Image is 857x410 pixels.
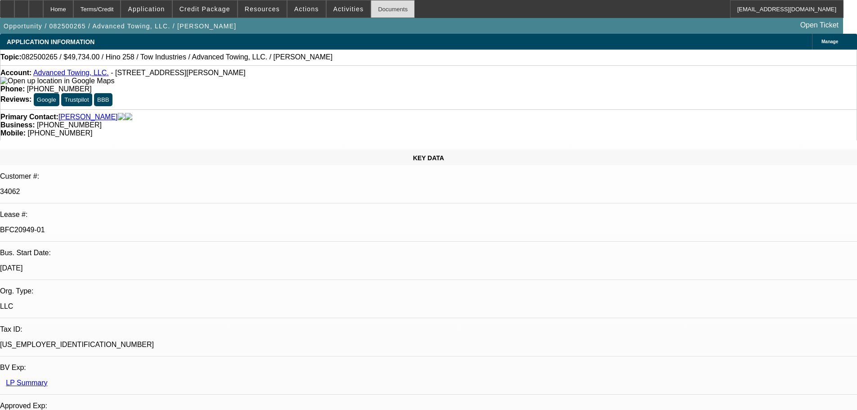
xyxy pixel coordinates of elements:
strong: Account: [0,69,31,77]
span: APPLICATION INFORMATION [7,38,94,45]
span: Credit Package [179,5,230,13]
span: Manage [821,39,838,44]
span: Resources [245,5,280,13]
button: Trustpilot [61,93,92,106]
span: [PHONE_NUMBER] [27,85,92,93]
span: Application [128,5,165,13]
img: Open up location in Google Maps [0,77,114,85]
span: 082500265 / $49,734.00 / Hino 258 / Tow Industries / Advanced Towing, LLC. / [PERSON_NAME] [22,53,332,61]
span: Actions [294,5,319,13]
a: LP Summary [6,379,47,387]
button: Google [34,93,59,106]
a: [PERSON_NAME] [58,113,118,121]
span: [PHONE_NUMBER] [37,121,102,129]
strong: Primary Contact: [0,113,58,121]
strong: Business: [0,121,35,129]
strong: Mobile: [0,129,26,137]
a: Open Ticket [797,18,842,33]
span: [PHONE_NUMBER] [27,129,92,137]
strong: Reviews: [0,95,31,103]
button: Activities [327,0,371,18]
img: facebook-icon.png [118,113,125,121]
a: Advanced Towing, LLC. [33,69,109,77]
a: View Google Maps [0,77,114,85]
span: Opportunity / 082500265 / Advanced Towing, LLC. / [PERSON_NAME] [4,23,236,30]
strong: Phone: [0,85,25,93]
span: Activities [333,5,364,13]
img: linkedin-icon.png [125,113,132,121]
button: Actions [287,0,326,18]
button: Credit Package [173,0,237,18]
button: Resources [238,0,287,18]
span: KEY DATA [413,154,444,162]
strong: Topic: [0,53,22,61]
span: - [STREET_ADDRESS][PERSON_NAME] [111,69,246,77]
button: Application [121,0,171,18]
button: BBB [94,93,112,106]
